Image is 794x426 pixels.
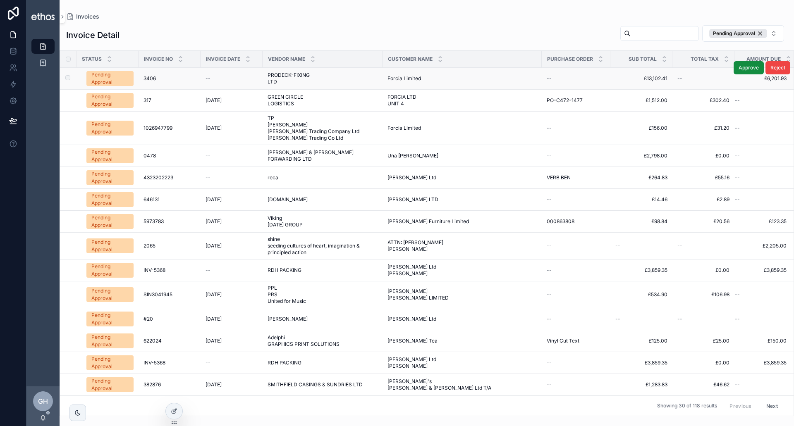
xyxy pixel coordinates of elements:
[268,285,378,305] a: PPL PRS United for Music
[761,400,784,412] button: Next
[735,152,740,159] span: --
[268,381,363,388] span: SMITHFIELD CASINGS & SUNDRIES LTD
[268,149,378,162] span: [PERSON_NAME] & [PERSON_NAME] FORWARDING LTD
[615,152,667,159] a: £2,798.00
[268,334,358,347] span: Adelphi GRAPHICS PRINT SOLUTIONS
[677,97,729,104] a: £302.40
[615,338,667,344] span: £125.00
[709,29,767,38] div: Pending Approval
[387,288,537,301] a: [PERSON_NAME] [PERSON_NAME] LIMITED
[268,381,378,388] a: SMITHFIELD CASINGS & SUNDRIES LTD
[547,152,605,159] a: --
[547,174,605,181] a: VERB BEN
[615,75,667,82] a: £13,102.41
[206,267,258,274] a: --
[677,359,729,366] span: £0.00
[735,97,787,104] a: --
[615,243,620,249] span: --
[615,316,667,322] a: --
[86,148,134,163] a: Pending Approval
[143,338,196,344] a: 622024
[86,263,134,278] a: Pending Approval
[387,239,485,252] span: ATTN: [PERSON_NAME] [PERSON_NAME]
[268,359,301,366] span: RDH PACKING
[387,125,537,131] a: Forcia Limited
[206,381,258,388] a: [DATE]
[677,196,729,203] span: £2.89
[547,75,605,82] a: --
[547,291,552,298] span: --
[547,56,593,62] span: Purchase Order
[206,97,258,104] a: [DATE]
[206,56,240,62] span: Invoice Date
[547,338,605,344] a: Vinyl Cut Text
[206,338,222,344] span: [DATE]
[387,196,537,203] a: [PERSON_NAME] LTD
[91,214,129,229] div: Pending Approval
[677,174,729,181] a: £55.16
[86,312,134,326] a: Pending Approval
[387,316,537,322] a: [PERSON_NAME] Ltd
[547,218,574,225] span: 000863808
[268,267,378,274] a: RDH PACKING
[206,75,258,82] a: --
[268,115,378,141] span: TP [PERSON_NAME] [PERSON_NAME] Trading Company Ltd [PERSON_NAME] Trading Co Ltd
[143,291,172,298] span: SIN3041945
[206,75,210,82] span: --
[739,64,759,71] span: Approve
[657,403,717,409] span: Showing 30 of 118 results
[615,381,667,388] span: £1,283.83
[268,316,378,322] a: [PERSON_NAME]
[677,381,729,388] a: £46.62
[26,33,60,386] div: scrollable content
[387,152,537,159] a: Una [PERSON_NAME]
[735,338,787,344] a: £150.00
[206,152,258,159] a: --
[91,170,129,185] div: Pending Approval
[86,355,134,370] a: Pending Approval
[91,93,129,108] div: Pending Approval
[91,121,129,136] div: Pending Approval
[735,316,787,322] a: --
[86,192,134,207] a: Pending Approval
[691,56,719,62] span: Total Tax
[547,97,583,104] span: PO-C472-1477
[615,359,667,366] span: £3,859.35
[702,25,784,42] button: Select Button
[615,174,667,181] span: £264.83
[143,381,196,388] a: 382876
[677,75,729,82] a: --
[268,174,378,181] a: reca
[143,316,153,322] span: #20
[387,218,537,225] a: [PERSON_NAME] Furniture Limited
[770,64,785,71] span: Reject
[735,75,787,82] a: £6,201.93
[268,215,318,228] span: Viking [DATE] GROUP
[143,381,161,388] span: 382876
[615,125,667,131] a: £156.00
[66,29,120,41] h1: Invoice Detail
[735,381,740,388] span: --
[547,218,605,225] a: 000863808
[615,218,667,225] span: £98.84
[86,121,134,136] a: Pending Approval
[615,196,667,203] a: £14.46
[91,71,129,86] div: Pending Approval
[387,174,537,181] a: [PERSON_NAME] Ltd
[735,267,787,274] a: £3,859.35
[677,243,729,249] a: --
[709,29,767,38] button: Unselect PENDING_APPROVAL
[143,75,156,82] span: 3406
[86,71,134,86] a: Pending Approval
[91,333,129,348] div: Pending Approval
[143,267,196,274] a: INV-5368
[547,174,571,181] span: VERB BEN
[206,174,210,181] span: --
[206,243,222,249] span: [DATE]
[143,125,196,131] a: 1026947799
[143,97,196,104] a: 317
